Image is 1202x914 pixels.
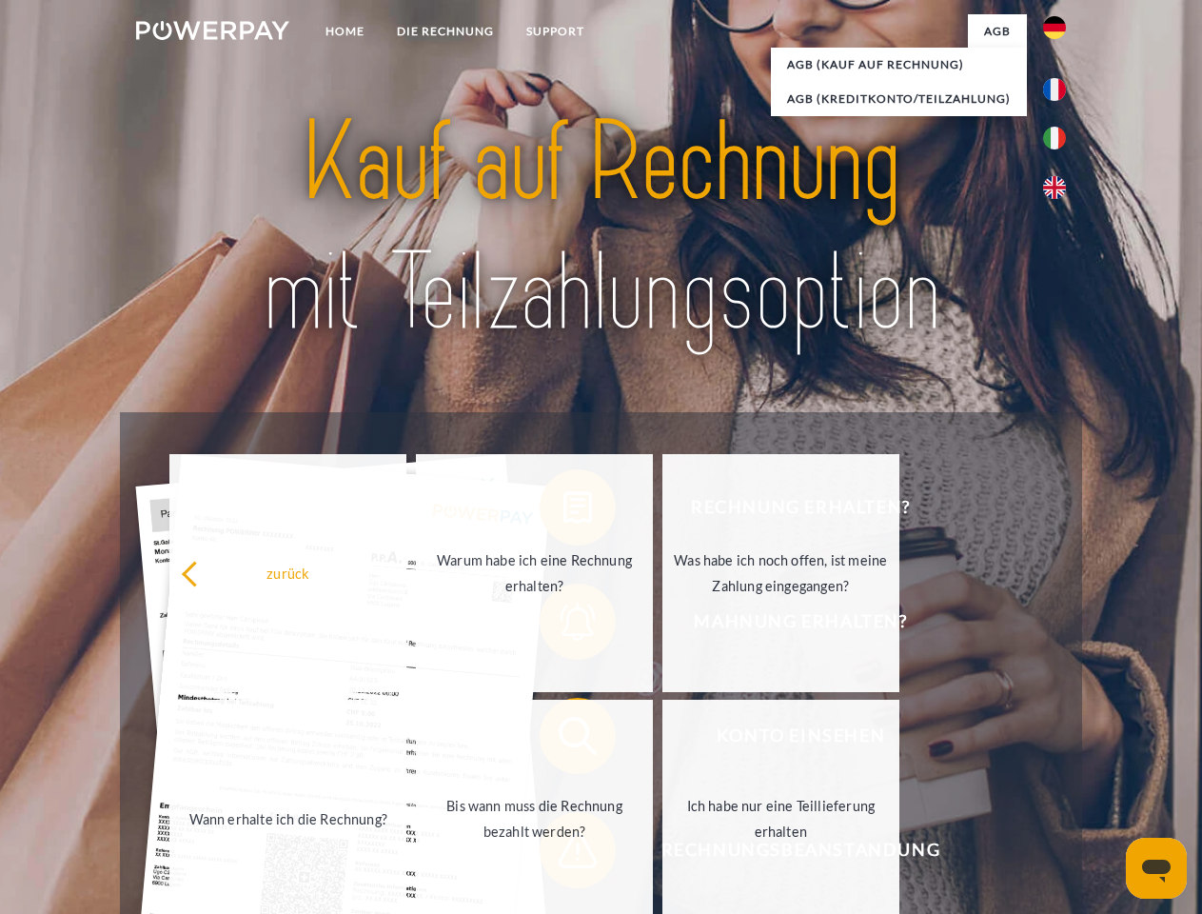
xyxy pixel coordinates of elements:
a: Home [309,14,381,49]
a: Was habe ich noch offen, ist meine Zahlung eingegangen? [662,454,899,692]
a: SUPPORT [510,14,601,49]
img: title-powerpay_de.svg [182,91,1020,365]
div: Was habe ich noch offen, ist meine Zahlung eingegangen? [674,547,888,599]
img: en [1043,176,1066,199]
div: Ich habe nur eine Teillieferung erhalten [674,793,888,844]
a: AGB (Kauf auf Rechnung) [771,48,1027,82]
a: AGB (Kreditkonto/Teilzahlung) [771,82,1027,116]
img: it [1043,127,1066,149]
img: de [1043,16,1066,39]
img: logo-powerpay-white.svg [136,21,289,40]
div: Bis wann muss die Rechnung bezahlt werden? [427,793,641,844]
iframe: Schaltfläche zum Öffnen des Messaging-Fensters [1126,838,1187,899]
a: agb [968,14,1027,49]
div: Wann erhalte ich die Rechnung? [181,805,395,831]
a: DIE RECHNUNG [381,14,510,49]
img: fr [1043,78,1066,101]
div: Warum habe ich eine Rechnung erhalten? [427,547,641,599]
div: zurück [181,560,395,586]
